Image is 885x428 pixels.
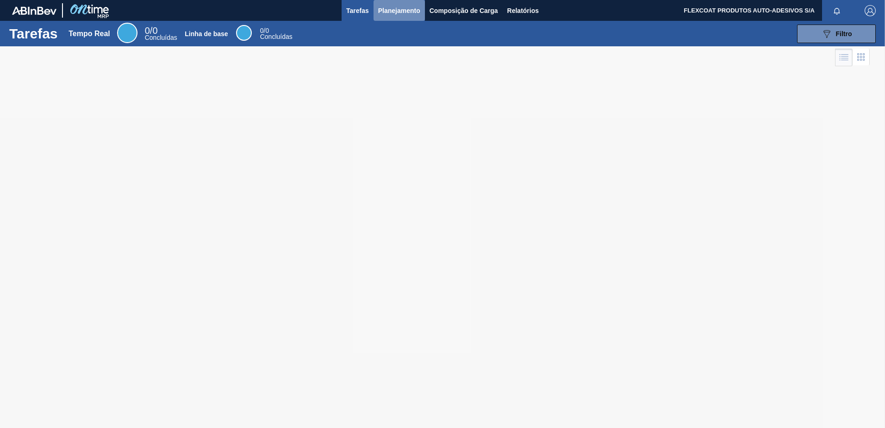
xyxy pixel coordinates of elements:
span: Concluídas [145,34,177,41]
span: Composição de Carga [430,5,498,16]
div: Real Time [145,27,177,41]
span: / 0 [260,27,269,34]
div: Tempo Real [69,30,110,38]
div: Real Time [117,23,137,43]
div: Base Line [260,28,293,40]
div: Linha de base [185,30,228,38]
img: Logout [865,5,876,16]
div: Base Line [236,25,252,41]
span: Relatórios [507,5,539,16]
span: / 0 [145,25,158,36]
span: Concluídas [260,33,293,40]
span: 0 [145,25,150,36]
span: Tarefas [346,5,369,16]
span: Planejamento [378,5,420,16]
img: TNhmsLtSVTkK8tSr43FrP2fwEKptu5GPRR3wAAAABJRU5ErkJggg== [12,6,56,15]
span: Filtro [836,30,852,38]
button: Filtro [797,25,876,43]
h1: Tarefas [9,28,58,39]
button: Notificações [822,4,852,17]
span: 0 [260,27,264,34]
